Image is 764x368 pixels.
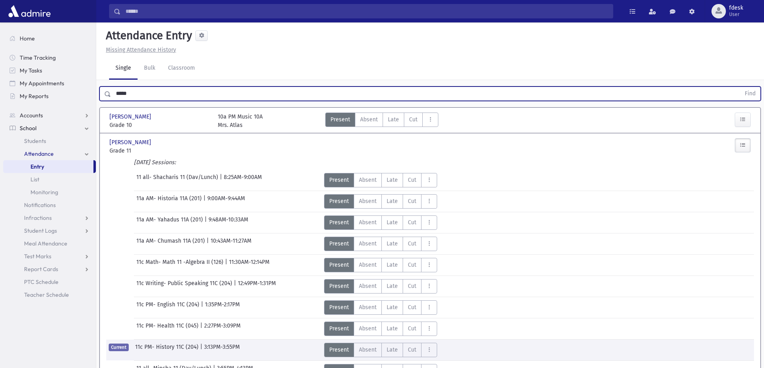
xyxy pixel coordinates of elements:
[136,258,225,272] span: 11c Math- Math 11 -Algebra II (126)
[409,115,417,124] span: Cut
[24,214,52,221] span: Infractions
[20,112,43,119] span: Accounts
[324,279,437,294] div: AttTypes
[24,253,51,260] span: Test Marks
[20,80,64,87] span: My Appointments
[204,322,241,336] span: 2:27PM-3:09PM
[109,121,210,129] span: Grade 10
[329,239,349,248] span: Present
[238,279,276,294] span: 12:49PM-1:31PM
[3,147,96,160] a: Attendance
[3,275,96,288] a: PTC Schedule
[324,258,437,272] div: AttTypes
[729,11,743,18] span: User
[218,113,263,129] div: 10a PM Music 10A Mrs. Atlas
[30,163,44,170] span: Entry
[359,176,377,184] span: Absent
[109,344,129,351] span: Current
[324,322,437,336] div: AttTypes
[121,4,613,18] input: Search
[138,57,162,80] a: Bulk
[109,57,138,80] a: Single
[329,324,349,333] span: Present
[324,215,437,230] div: AttTypes
[330,115,350,124] span: Present
[103,46,176,53] a: Missing Attendance History
[6,3,53,19] img: AdmirePro
[324,300,437,315] div: AttTypes
[234,279,238,294] span: |
[324,194,437,209] div: AttTypes
[20,67,42,74] span: My Tasks
[207,194,245,209] span: 9:00AM-9:44AM
[408,303,416,312] span: Cut
[387,197,398,205] span: Late
[387,346,398,354] span: Late
[20,93,49,100] span: My Reports
[359,261,377,269] span: Absent
[220,173,224,187] span: |
[408,239,416,248] span: Cut
[209,215,248,230] span: 9:48AM-10:33AM
[205,300,240,315] span: 1:35PM-2:17PM
[109,147,210,155] span: Grade 11
[3,211,96,224] a: Infractions
[359,197,377,205] span: Absent
[106,46,176,53] u: Missing Attendance History
[30,189,58,196] span: Monitoring
[3,237,96,250] a: Meal Attendance
[387,261,398,269] span: Late
[20,125,36,132] span: School
[3,90,96,103] a: My Reports
[387,176,398,184] span: Late
[136,322,200,336] span: 11c PM- Health 11C (045)
[20,54,56,61] span: Time Tracking
[229,258,270,272] span: 11:30AM-12:14PM
[329,197,349,205] span: Present
[136,194,203,209] span: 11a AM- Historia 11A (201)
[3,173,96,186] a: List
[3,135,96,147] a: Students
[24,291,69,298] span: Teacher Schedule
[387,282,398,290] span: Late
[360,115,378,124] span: Absent
[24,278,59,286] span: PTC Schedule
[136,173,220,187] span: 11 all- Shacharis 11 (Dav/Lunch)
[408,197,416,205] span: Cut
[324,173,437,187] div: AttTypes
[134,159,176,166] i: [DATE] Sessions:
[3,263,96,275] a: Report Cards
[24,240,67,247] span: Meal Attendance
[359,282,377,290] span: Absent
[200,343,204,357] span: |
[408,324,416,333] span: Cut
[201,300,205,315] span: |
[24,137,46,145] span: Students
[329,218,349,227] span: Present
[225,258,229,272] span: |
[224,173,262,187] span: 8:25AM-9:00AM
[3,224,96,237] a: Student Logs
[207,237,211,251] span: |
[103,29,192,42] h5: Attendance Entry
[136,279,234,294] span: 11c Writing- Public Speaking 11C (204)
[329,303,349,312] span: Present
[329,282,349,290] span: Present
[24,201,56,209] span: Notifications
[200,322,204,336] span: |
[408,261,416,269] span: Cut
[3,51,96,64] a: Time Tracking
[3,186,96,199] a: Monitoring
[3,109,96,122] a: Accounts
[3,77,96,90] a: My Appointments
[3,122,96,135] a: School
[24,150,54,157] span: Attendance
[162,57,201,80] a: Classroom
[136,237,207,251] span: 11a AM- Chumash 11A (201)
[359,218,377,227] span: Absent
[387,324,398,333] span: Late
[205,215,209,230] span: |
[109,113,153,121] span: [PERSON_NAME]
[329,261,349,269] span: Present
[359,346,377,354] span: Absent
